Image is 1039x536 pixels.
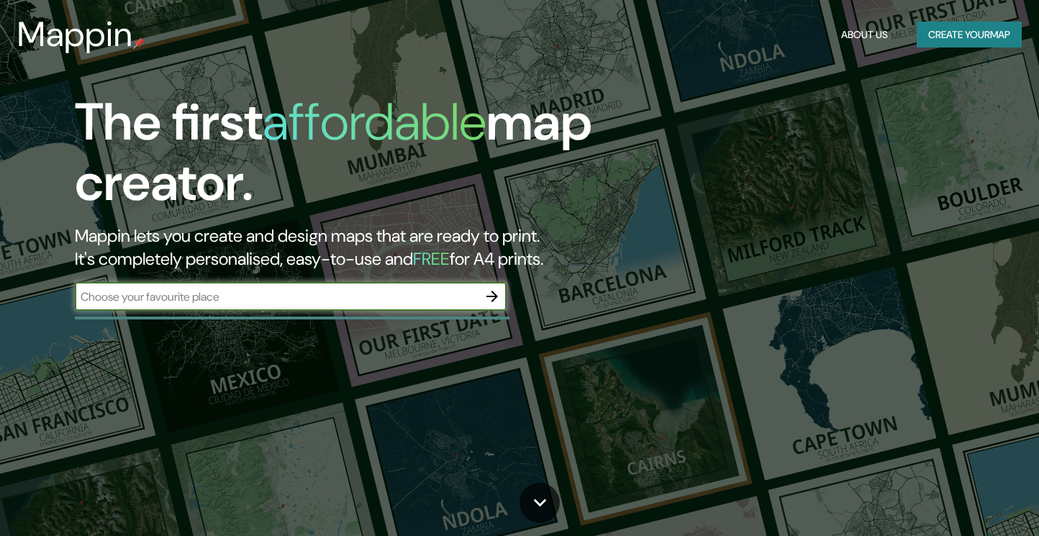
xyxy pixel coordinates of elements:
button: Create yourmap [917,22,1022,48]
h5: FREE [413,247,450,270]
h3: Mappin [17,14,133,55]
h2: Mappin lets you create and design maps that are ready to print. It's completely personalised, eas... [75,224,594,271]
img: mappin-pin [133,37,145,49]
h1: affordable [263,88,486,155]
input: Choose your favourite place [75,289,478,305]
button: About Us [835,22,894,48]
h1: The first map creator. [75,92,594,224]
